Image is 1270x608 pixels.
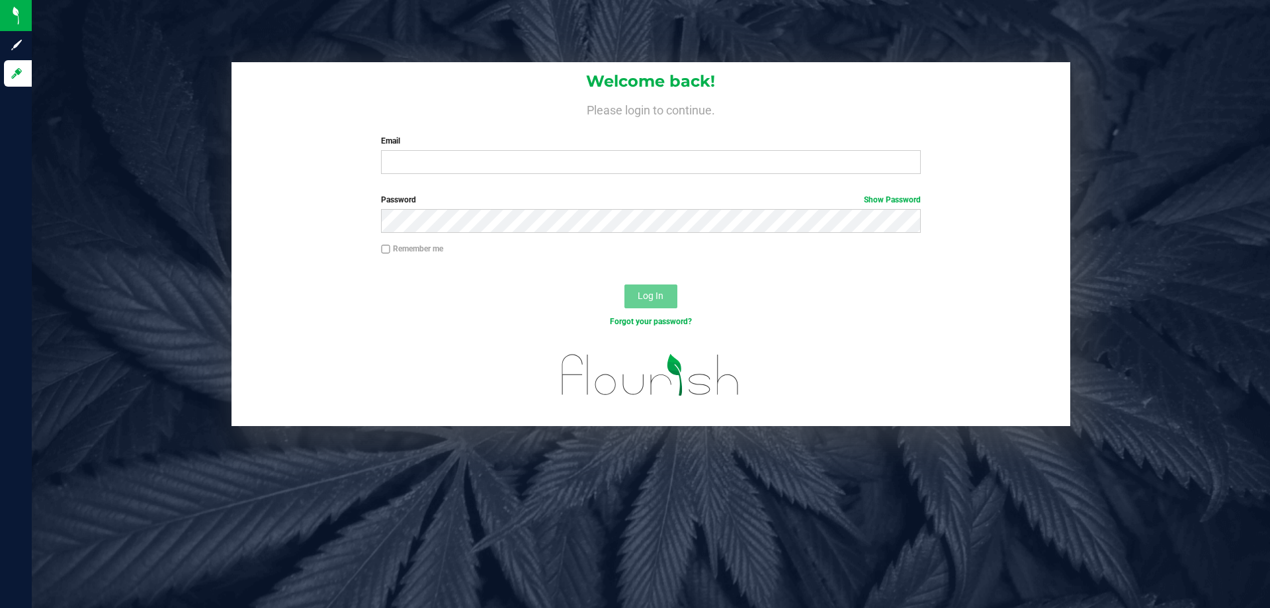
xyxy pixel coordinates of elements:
[381,243,443,255] label: Remember me
[10,38,23,52] inline-svg: Sign up
[864,195,921,204] a: Show Password
[10,67,23,80] inline-svg: Log in
[610,317,692,326] a: Forgot your password?
[546,341,755,409] img: flourish_logo.svg
[638,290,663,301] span: Log In
[381,135,920,147] label: Email
[232,73,1070,90] h1: Welcome back!
[381,245,390,254] input: Remember me
[232,101,1070,116] h4: Please login to continue.
[381,195,416,204] span: Password
[624,284,677,308] button: Log In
